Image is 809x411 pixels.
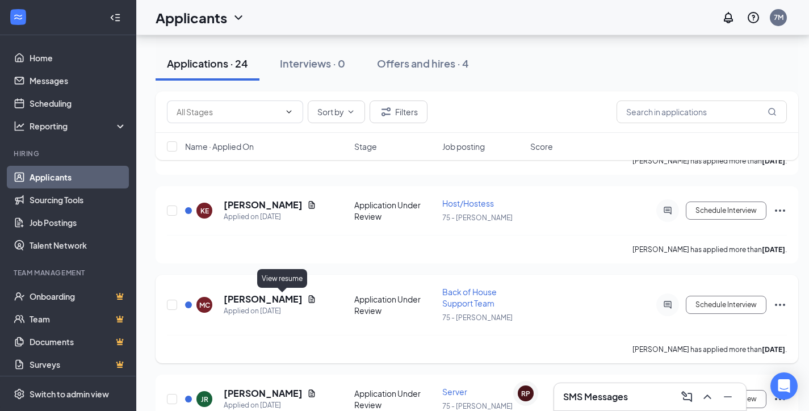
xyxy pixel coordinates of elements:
[30,330,127,353] a: DocumentsCrown
[354,199,435,222] div: Application Under Review
[307,200,316,209] svg: Document
[257,269,307,288] div: View resume
[307,295,316,304] svg: Document
[110,12,121,23] svg: Collapse
[721,390,735,404] svg: Minimize
[442,402,513,410] span: 75 - [PERSON_NAME]
[680,390,694,404] svg: ComposeMessage
[201,395,208,404] div: JR
[224,293,303,305] h5: [PERSON_NAME]
[661,206,674,215] svg: ActiveChat
[632,345,787,354] p: [PERSON_NAME] has applied more than .
[747,11,760,24] svg: QuestionInfo
[224,400,316,411] div: Applied on [DATE]
[14,120,25,132] svg: Analysis
[719,388,737,406] button: Minimize
[530,141,553,152] span: Score
[701,390,714,404] svg: ChevronUp
[30,47,127,69] a: Home
[232,11,245,24] svg: ChevronDown
[30,69,127,92] a: Messages
[317,108,344,116] span: Sort by
[773,298,787,312] svg: Ellipses
[224,305,316,317] div: Applied on [DATE]
[30,234,127,257] a: Talent Network
[200,206,209,216] div: KE
[307,389,316,398] svg: Document
[354,293,435,316] div: Application Under Review
[617,100,787,123] input: Search in applications
[661,300,674,309] svg: ActiveChat
[14,149,124,158] div: Hiring
[14,388,25,400] svg: Settings
[199,300,210,310] div: MC
[762,345,785,354] b: [DATE]
[30,285,127,308] a: OnboardingCrown
[377,56,469,70] div: Offers and hires · 4
[370,100,427,123] button: Filter Filters
[521,389,530,399] div: RP
[773,204,787,217] svg: Ellipses
[30,92,127,115] a: Scheduling
[30,188,127,211] a: Sourcing Tools
[14,268,124,278] div: Team Management
[354,141,377,152] span: Stage
[280,56,345,70] div: Interviews · 0
[12,11,24,23] svg: WorkstreamLogo
[30,353,127,376] a: SurveysCrown
[698,388,716,406] button: ChevronUp
[224,211,316,223] div: Applied on [DATE]
[442,313,513,322] span: 75 - [PERSON_NAME]
[770,372,798,400] div: Open Intercom Messenger
[563,391,628,403] h3: SMS Messages
[686,202,766,220] button: Schedule Interview
[167,56,248,70] div: Applications · 24
[30,211,127,234] a: Job Postings
[156,8,227,27] h1: Applicants
[284,107,294,116] svg: ChevronDown
[678,388,696,406] button: ComposeMessage
[30,388,109,400] div: Switch to admin view
[442,141,485,152] span: Job posting
[308,100,365,123] button: Sort byChevronDown
[774,12,783,22] div: 7M
[379,105,393,119] svg: Filter
[442,213,513,222] span: 75 - [PERSON_NAME]
[177,106,280,118] input: All Stages
[224,387,303,400] h5: [PERSON_NAME]
[30,166,127,188] a: Applicants
[768,107,777,116] svg: MagnifyingGlass
[762,245,785,254] b: [DATE]
[686,296,766,314] button: Schedule Interview
[442,198,494,208] span: Host/Hostess
[442,287,497,308] span: Back of House Support Team
[224,199,303,211] h5: [PERSON_NAME]
[632,245,787,254] p: [PERSON_NAME] has applied more than .
[442,387,467,397] span: Server
[185,141,254,152] span: Name · Applied On
[722,11,735,24] svg: Notifications
[346,107,355,116] svg: ChevronDown
[30,308,127,330] a: TeamCrown
[30,120,127,132] div: Reporting
[354,388,435,410] div: Application Under Review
